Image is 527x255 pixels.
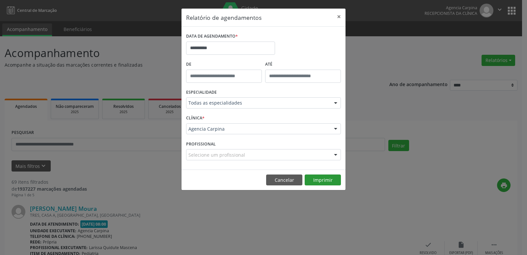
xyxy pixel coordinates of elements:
label: De [186,59,262,70]
label: DATA DE AGENDAMENTO [186,31,238,42]
button: Cancelar [266,175,302,186]
button: Imprimir [305,175,341,186]
span: Todas as especialidades [188,100,327,106]
label: ATÉ [265,59,341,70]
label: ESPECIALIDADE [186,87,217,98]
span: Agencia Carpina [188,126,327,132]
h5: Relatório de agendamentos [186,13,262,22]
label: CLÍNICA [186,113,205,123]
label: PROFISSIONAL [186,139,216,149]
span: Selecione um profissional [188,151,245,158]
button: Close [332,9,346,25]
